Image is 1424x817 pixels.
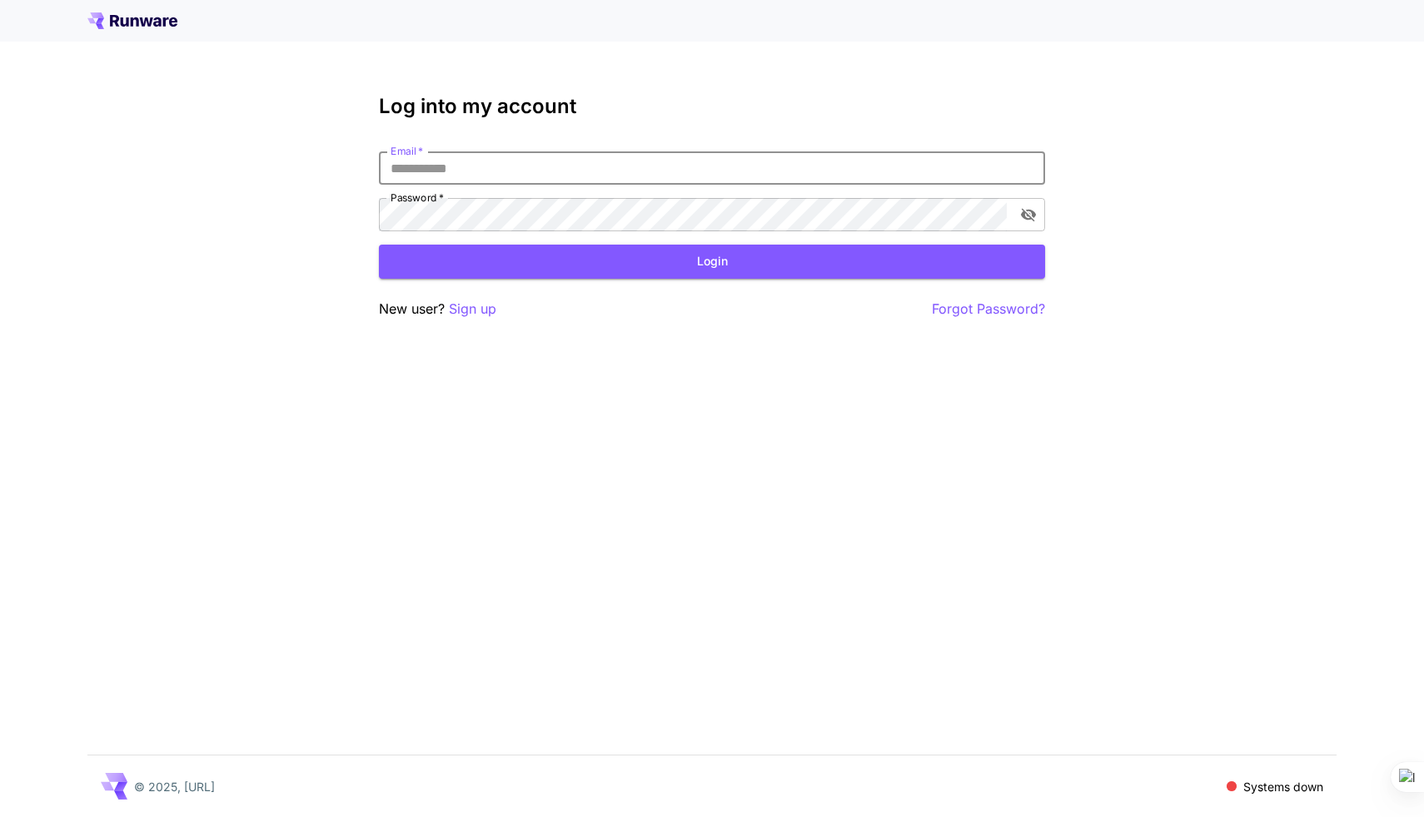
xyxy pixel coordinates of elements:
[1013,200,1043,230] button: toggle password visibility
[379,95,1045,118] h3: Log into my account
[391,144,423,158] label: Email
[379,299,496,319] p: New user?
[391,191,444,205] label: Password
[932,299,1045,319] button: Forgot Password?
[449,299,496,319] button: Sign up
[1243,778,1323,795] p: Systems down
[134,778,215,795] p: © 2025, [URL]
[379,245,1045,279] button: Login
